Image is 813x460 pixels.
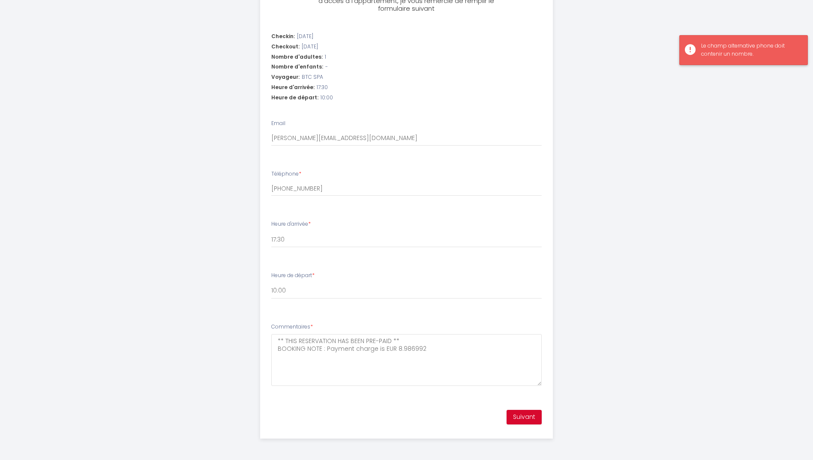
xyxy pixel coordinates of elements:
[271,220,311,228] label: Heure d'arrivée
[271,33,295,41] span: Checkin:
[325,53,326,61] span: 1
[271,323,313,331] label: Commentaires
[317,84,328,92] span: 17:30
[271,170,301,178] label: Téléphone
[297,33,313,41] span: [DATE]
[302,43,318,51] span: [DATE]
[271,53,323,61] span: Nombre d'adultes:
[271,43,300,51] span: Checkout:
[271,272,315,280] label: Heure de départ
[271,84,315,92] span: Heure d'arrivée:
[271,94,318,102] span: Heure de départ:
[325,63,328,71] span: -
[271,119,285,128] label: Email
[271,73,300,81] span: Voyageur:
[321,94,333,102] span: 10:00
[271,63,323,71] span: Nombre d'enfants:
[507,410,542,424] button: Suivant
[302,73,323,81] span: BTC SPA
[701,42,799,58] div: Le champ alternative phone doit contenir un nombre.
